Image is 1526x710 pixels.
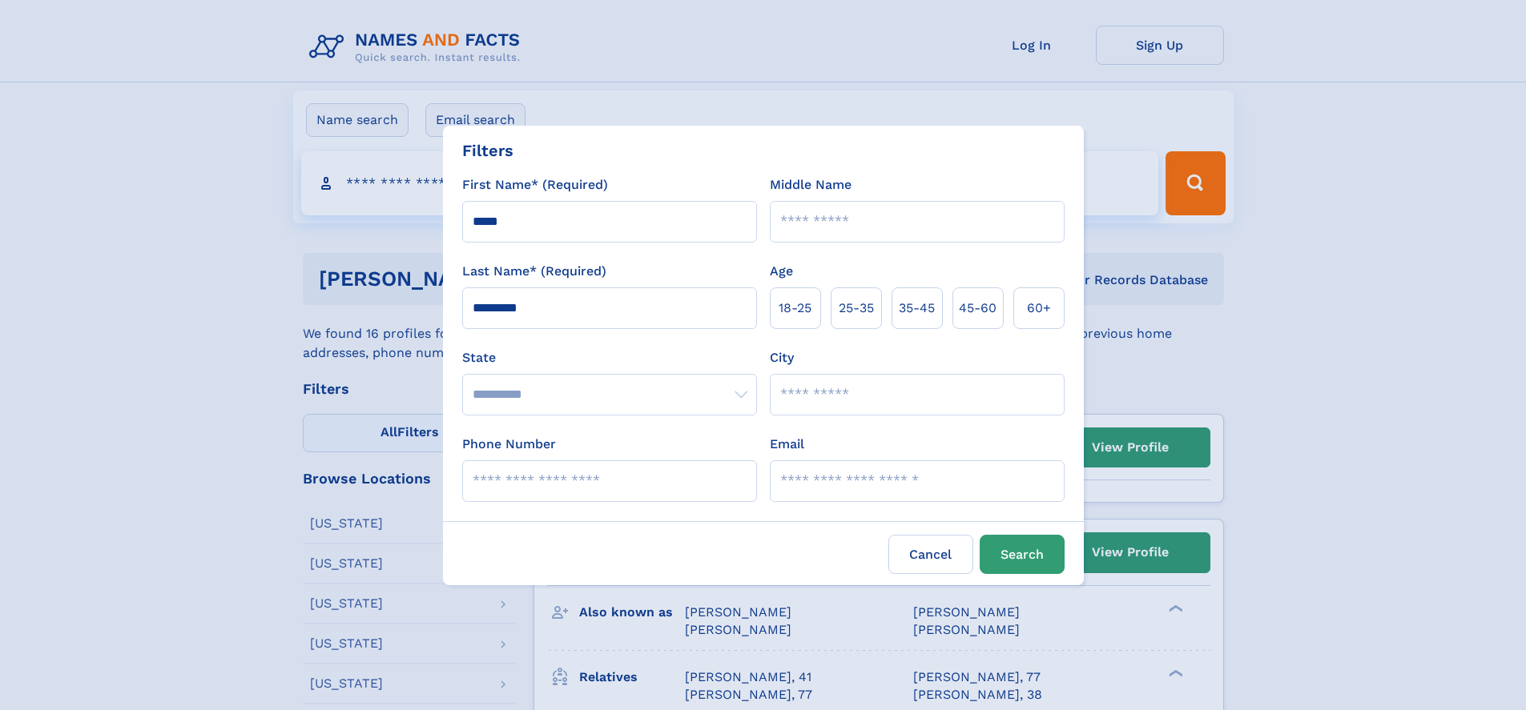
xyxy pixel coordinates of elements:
span: 35‑45 [899,299,935,318]
label: State [462,348,757,367]
span: 45‑60 [959,299,997,318]
label: First Name* (Required) [462,175,608,195]
span: 25‑35 [839,299,874,318]
label: Email [770,435,804,454]
label: City [770,348,794,367]
label: Last Name* (Required) [462,262,606,281]
label: Cancel [888,535,973,574]
div: Filters [462,138,513,162]
label: Age [770,262,793,281]
label: Phone Number [462,435,556,454]
span: 18‑25 [779,299,811,318]
label: Middle Name [770,175,852,195]
span: 60+ [1027,299,1051,318]
button: Search [980,535,1065,574]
